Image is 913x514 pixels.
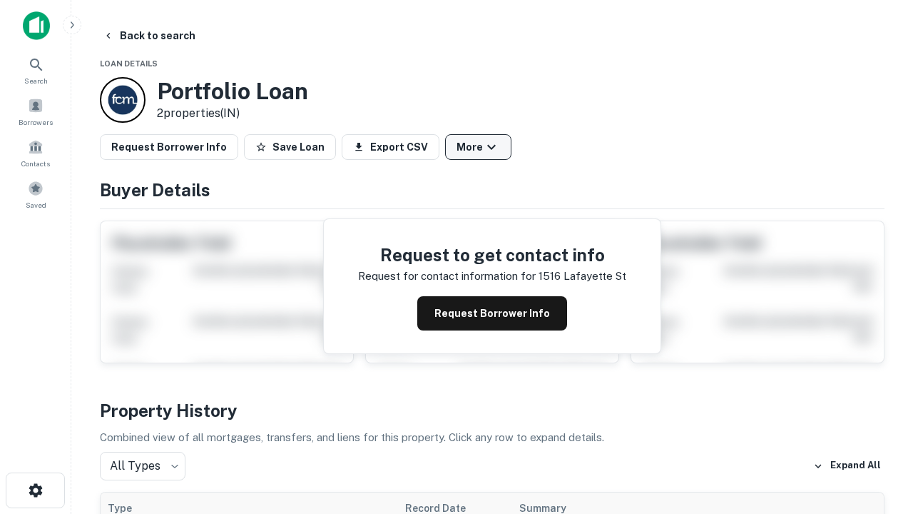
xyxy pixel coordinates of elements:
p: Request for contact information for [358,268,536,285]
p: 2 properties (IN) [157,105,308,122]
a: Borrowers [4,92,67,131]
button: Export CSV [342,134,439,160]
button: Back to search [97,23,201,49]
button: Save Loan [244,134,336,160]
a: Saved [4,175,67,213]
span: Borrowers [19,116,53,128]
p: Combined view of all mortgages, transfers, and liens for this property. Click any row to expand d... [100,429,884,446]
button: Request Borrower Info [100,134,238,160]
button: More [445,134,511,160]
iframe: Chat Widget [842,354,913,423]
div: All Types [100,452,185,480]
h4: Property History [100,398,884,423]
h4: Request to get contact info [358,242,626,268]
span: Saved [26,199,46,211]
span: Contacts [21,158,50,169]
button: Request Borrower Info [417,296,567,331]
h3: Portfolio Loan [157,78,308,105]
a: Search [4,51,67,89]
span: Loan Details [100,59,158,68]
h4: Buyer Details [100,177,884,203]
img: capitalize-icon.png [23,11,50,40]
a: Contacts [4,133,67,172]
p: 1516 lafayette st [539,268,626,285]
button: Expand All [810,455,884,477]
span: Search [24,75,48,86]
